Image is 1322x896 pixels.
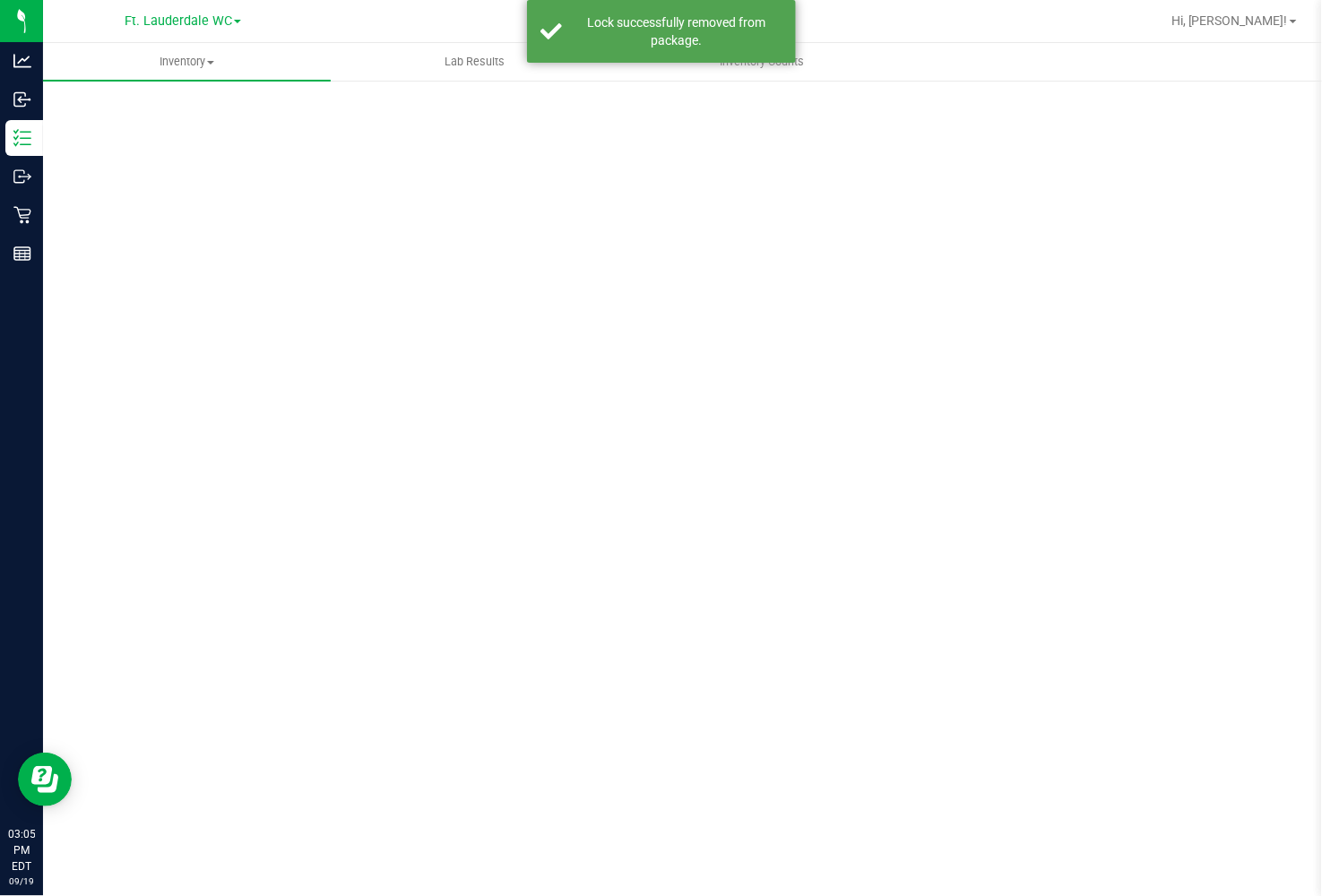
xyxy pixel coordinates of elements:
iframe: Resource center [18,753,72,806]
inline-svg: Analytics [13,52,31,70]
a: Lab Results [331,43,618,81]
span: Inventory [43,54,331,70]
inline-svg: Inventory [13,129,31,147]
inline-svg: Reports [13,245,31,263]
span: Ft. Lauderdale WC [125,13,232,29]
p: 09/19 [8,874,35,888]
inline-svg: Retail [13,206,31,224]
a: Inventory [43,43,331,81]
inline-svg: Outbound [13,168,31,185]
p: 03:05 PM EDT [8,826,35,874]
div: Lock successfully removed from package. [572,13,782,49]
inline-svg: Inbound [13,90,31,108]
span: Lab Results [420,54,529,70]
span: Hi, [PERSON_NAME]! [1171,13,1288,28]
